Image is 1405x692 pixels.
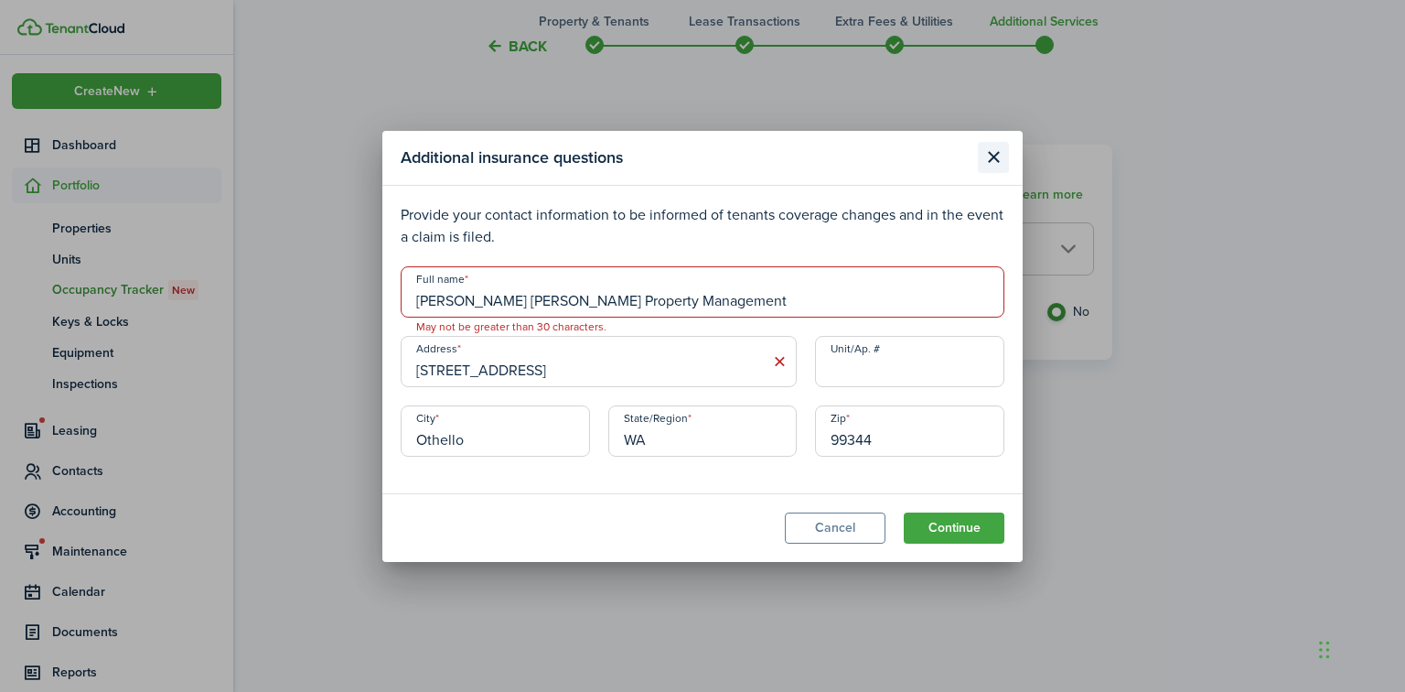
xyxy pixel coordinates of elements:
button: Close modal [978,142,1009,173]
button: Cancel [785,513,885,544]
input: Start typing the address and then select from the dropdown [401,336,797,387]
div: Drag [1319,622,1330,677]
span: May not be greater than 30 characters. [402,318,621,336]
button: Continue [904,513,1004,544]
iframe: Chat Widget [1314,604,1405,692]
p: Provide your contact information to be informed of tenants coverage changes and in the event a cl... [401,204,1004,248]
modal-title: Additional insurance questions [401,140,973,176]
